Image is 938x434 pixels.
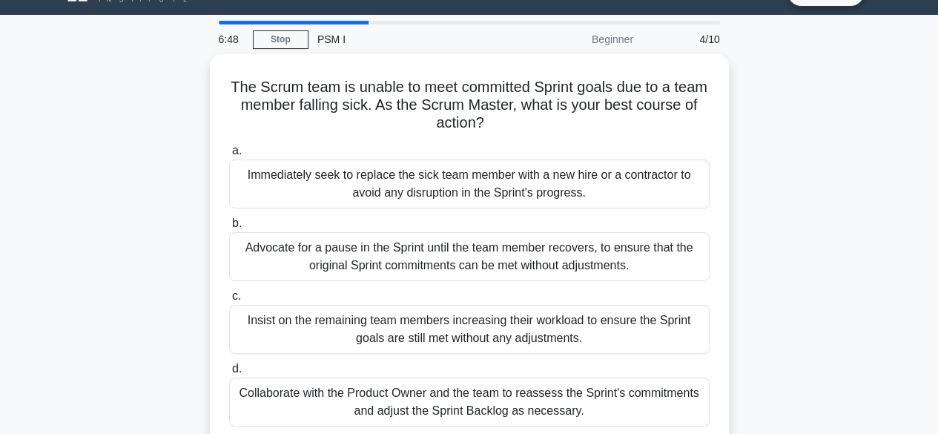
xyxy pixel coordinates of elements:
span: a. [232,144,242,157]
div: Collaborate with the Product Owner and the team to reassess the Sprint's commitments and adjust t... [229,378,710,427]
a: Stop [253,30,308,49]
div: PSM I [308,24,512,54]
div: Advocate for a pause in the Sprint until the team member recovers, to ensure that the original Sp... [229,232,710,281]
div: 6:48 [210,24,253,54]
div: Insist on the remaining team members increasing their workload to ensure the Sprint goals are sti... [229,305,710,354]
span: c. [232,289,241,302]
div: 4/10 [642,24,729,54]
h5: The Scrum team is unable to meet committed Sprint goals due to a team member falling sick. As the... [228,78,711,133]
div: Immediately seek to replace the sick team member with a new hire or a contractor to avoid any dis... [229,160,710,208]
span: b. [232,217,242,229]
div: Beginner [512,24,642,54]
span: d. [232,362,242,375]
